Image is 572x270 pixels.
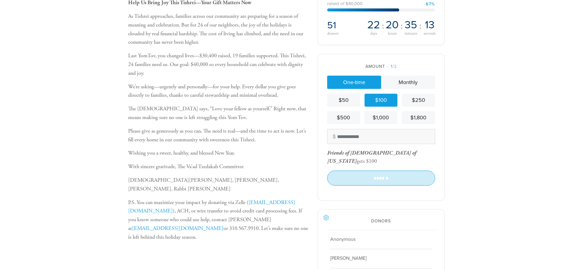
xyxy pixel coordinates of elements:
span: [PERSON_NAME] [330,255,367,261]
span: 35 [405,20,417,30]
span: days [370,32,377,36]
p: Wishing you a sweet, healthy, and blessed New Year. [128,149,308,158]
p: We’re asking—urgently and personally—for your help. Every dollar you give goes directly to famili... [128,83,308,100]
a: $100 [365,94,397,107]
span: hours [388,32,397,36]
a: $250 [402,94,435,107]
a: Monthly [381,76,435,89]
a: $500 [327,111,360,124]
p: Please give as generously as you can. The need is real—and the time to act is now. Let’s fill eve... [128,127,308,144]
span: 13 [425,20,435,30]
div: $100 [366,158,377,165]
a: $50 [327,94,360,107]
p: As Tishrei approaches, families across our community are preparing for a season of meaning and ce... [128,12,308,47]
span: /2 [387,64,397,69]
span: Anonymous [330,236,356,242]
a: $1,000 [365,111,397,124]
a: $1,800 [402,111,435,124]
a: [EMAIL_ADDRESS][DOMAIN_NAME] [132,225,223,232]
div: donors [327,31,364,36]
p: Last YomTov, you changed lives—$30,400 raised, 19 families supported. This Tishrei, 24 families n... [128,52,308,77]
span: : [382,21,384,31]
div: $1,800 [404,114,432,122]
h2: Donors [327,219,435,224]
p: The [DEMOGRAPHIC_DATA] says, “Love your fellow as yourself.” Right now, that means making sure no... [128,105,308,122]
span: 20 [386,20,399,30]
span: : [400,21,403,31]
div: $500 [330,114,358,122]
div: $1,000 [367,114,395,122]
a: One-time [327,76,381,89]
span: Friends of [DEMOGRAPHIC_DATA] of [US_STATE] [327,149,416,165]
span: seconds [424,32,435,36]
div: $50 [330,96,358,104]
span: : [419,21,422,31]
span: minutes [405,32,417,36]
span: 1 [391,64,393,69]
div: Amount [327,63,435,70]
div: gets [327,149,416,165]
h2: 51 [327,20,364,31]
div: 67% [426,2,435,6]
span: 22 [367,20,380,30]
div: $100 [367,96,395,104]
p: P.S. You can maximize your impact by donating via Zelle ( ), ACH, or wire transfer to avoid credi... [128,198,308,242]
p: With sincere gratitude, The Va’ad Tzedakah Committee [128,162,308,171]
p: [DEMOGRAPHIC_DATA][PERSON_NAME], [PERSON_NAME], [PERSON_NAME], Rabbi [PERSON_NAME] [128,176,308,193]
div: $250 [404,96,432,104]
div: raised of $40,000 [327,2,435,6]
